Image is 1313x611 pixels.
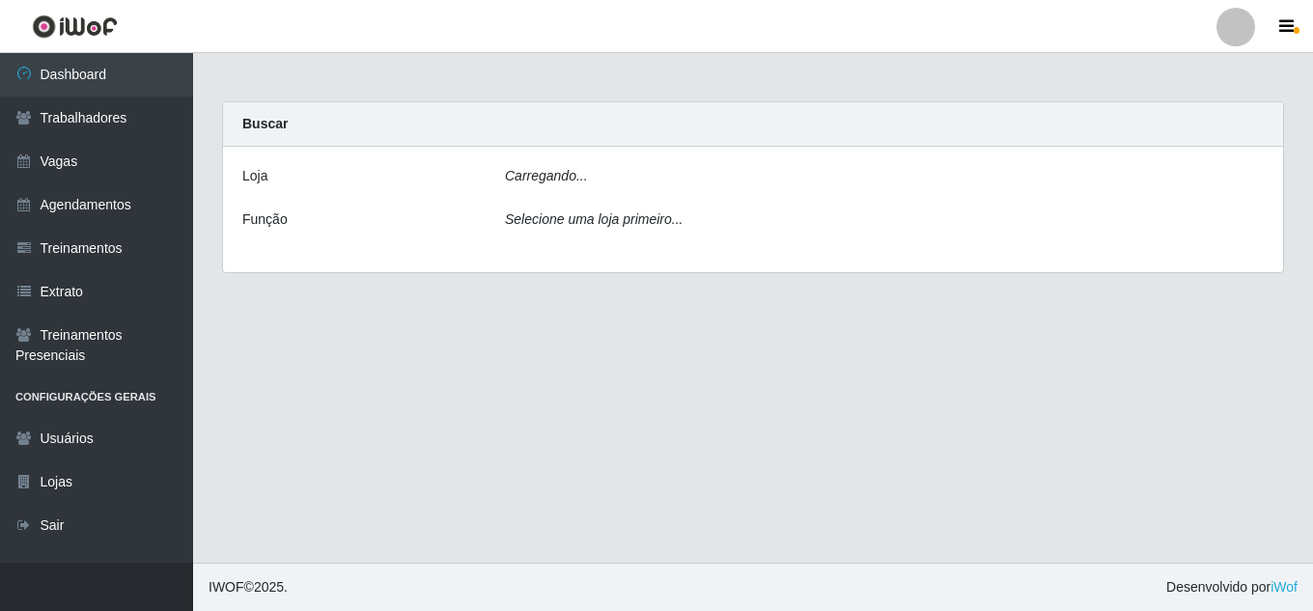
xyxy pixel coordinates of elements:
img: CoreUI Logo [32,14,118,39]
span: IWOF [209,579,244,595]
i: Selecione uma loja primeiro... [505,211,683,227]
a: iWof [1271,579,1298,595]
label: Loja [242,166,267,186]
span: © 2025 . [209,577,288,597]
i: Carregando... [505,168,588,183]
span: Desenvolvido por [1166,577,1298,597]
label: Função [242,209,288,230]
strong: Buscar [242,116,288,131]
